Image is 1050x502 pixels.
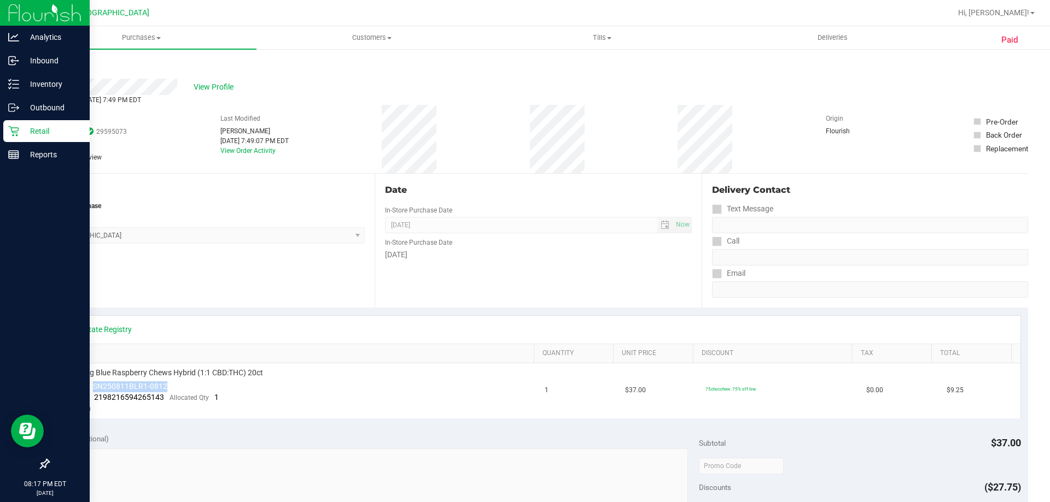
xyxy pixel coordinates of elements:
[385,184,691,197] div: Date
[545,385,549,395] span: 1
[220,114,260,123] label: Last Modified
[8,32,19,43] inline-svg: Analytics
[220,126,289,136] div: [PERSON_NAME]
[8,79,19,90] inline-svg: Inventory
[8,149,19,160] inline-svg: Reports
[256,26,487,49] a: Customers
[717,26,948,49] a: Deliveries
[803,33,862,43] span: Deliveries
[991,437,1021,448] span: $37.00
[385,249,691,261] div: [DATE]
[26,26,256,49] a: Purchases
[8,55,19,66] inline-svg: Inbound
[984,481,1021,493] span: ($27.75)
[487,26,717,49] a: Tills
[385,205,452,215] label: In-Store Purchase Date
[257,33,486,43] span: Customers
[74,8,149,17] span: [GEOGRAPHIC_DATA]
[220,147,276,155] a: View Order Activity
[947,385,964,395] span: $9.25
[625,385,646,395] span: $37.00
[986,129,1022,140] div: Back Order
[866,385,883,395] span: $0.00
[66,324,132,335] a: View State Registry
[542,349,609,358] a: Quantity
[861,349,927,358] a: Tax
[19,54,85,67] p: Inbound
[958,8,1029,17] span: Hi, [PERSON_NAME]!
[26,33,256,43] span: Purchases
[19,78,85,91] p: Inventory
[1001,34,1018,46] span: Paid
[63,368,263,378] span: HT 10mg Blue Raspberry Chews Hybrid (1:1 CBD:THC) 20ct
[5,479,85,489] p: 08:17 PM EDT
[93,382,167,391] span: SN250811BLR1-0812
[940,349,1007,358] a: Total
[986,143,1028,154] div: Replacement
[712,217,1028,233] input: Format: (999) 999-9999
[622,349,689,358] a: Unit Price
[94,393,164,401] span: 2198216594265143
[48,184,365,197] div: Location
[986,116,1018,127] div: Pre-Order
[19,101,85,114] p: Outbound
[96,127,127,137] span: 29595073
[699,458,784,474] input: Promo Code
[712,265,745,281] label: Email
[712,233,739,249] label: Call
[48,96,141,104] span: Completed [DATE] 7:49 PM EDT
[220,136,289,146] div: [DATE] 7:49:07 PM EDT
[712,249,1028,265] input: Format: (999) 999-9999
[705,386,756,392] span: 75chocchew: 75% off line
[8,102,19,113] inline-svg: Outbound
[19,125,85,138] p: Retail
[5,489,85,497] p: [DATE]
[65,349,529,358] a: SKU
[19,31,85,44] p: Analytics
[385,238,452,247] label: In-Store Purchase Date
[826,126,880,136] div: Flourish
[19,148,85,161] p: Reports
[11,415,44,447] iframe: Resource center
[699,477,731,497] span: Discounts
[487,33,716,43] span: Tills
[194,81,237,93] span: View Profile
[170,394,209,401] span: Allocated Qty
[712,184,1028,197] div: Delivery Contact
[826,114,843,123] label: Origin
[8,126,19,137] inline-svg: Retail
[702,349,848,358] a: Discount
[86,126,94,137] span: In Sync
[712,201,773,217] label: Text Message
[699,439,726,447] span: Subtotal
[214,393,219,401] span: 1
